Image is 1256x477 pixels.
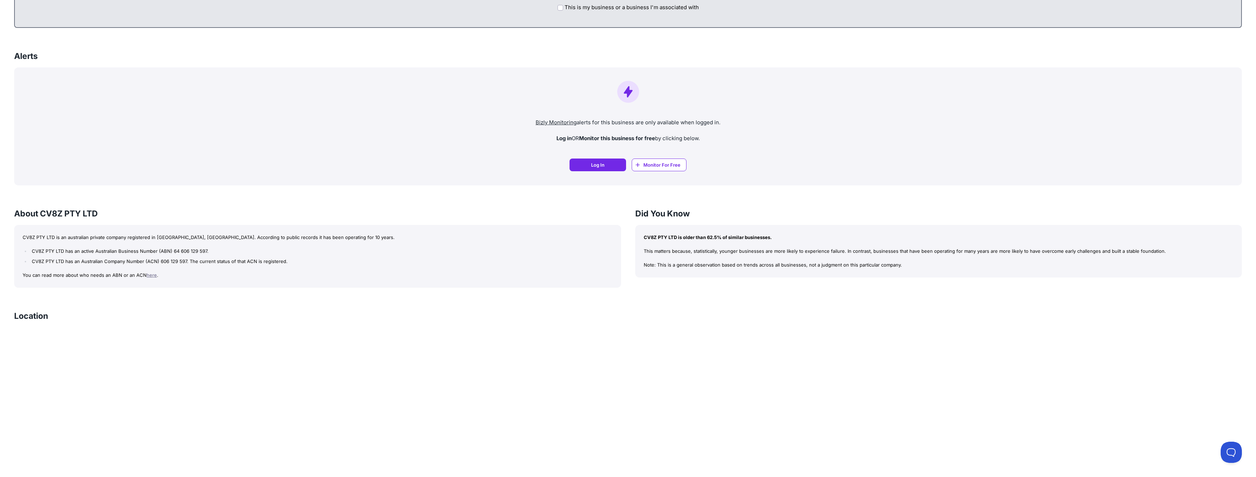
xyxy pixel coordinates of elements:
[635,208,1242,219] h3: Did You Know
[20,135,1236,143] p: OR by clicking below.
[644,261,1234,269] p: Note: This is a general observation based on trends across all businesses, not a judgment on this...
[565,4,699,12] label: This is my business or a business I'm associated with
[591,161,605,168] span: Log In
[643,161,680,168] span: Monitor For Free
[23,233,613,242] p: CV8Z PTY LTD is an australian private company registered in [GEOGRAPHIC_DATA], [GEOGRAPHIC_DATA]....
[556,135,572,142] strong: Log in
[30,257,612,266] li: CV8Z PTY LTD has an Australian Company Number (ACN) 606 129 597. The current status of that ACN i...
[536,119,577,126] a: Bizly Monitoring
[14,208,621,219] h3: About CV8Z PTY LTD
[579,135,655,142] strong: Monitor this business for free
[570,159,626,171] a: Log In
[23,271,613,279] p: You can read more about who needs an ABN or an ACN .
[14,50,38,62] h3: Alerts
[20,119,1236,127] p: alerts for this business are only available when logged in.
[14,310,48,322] h3: Location
[1221,442,1242,463] iframe: Toggle Customer Support
[30,247,612,255] li: CV8Z PTY LTD has an active Australian Business Number (ABN) 64 606 129 597.
[644,233,1234,242] p: CV8Z PTY LTD is older than 62.5% of similar businesses.
[644,247,1234,255] p: This matters because, statistically, younger businesses are more likely to experience failure. In...
[147,272,157,278] a: here
[632,159,686,171] a: Monitor For Free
